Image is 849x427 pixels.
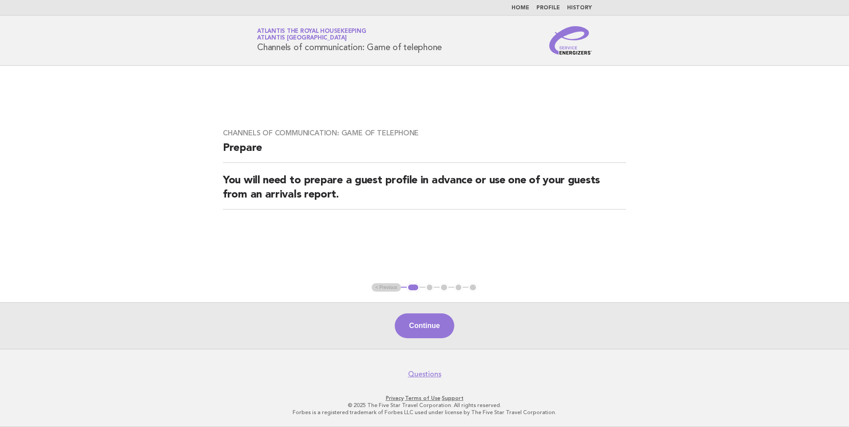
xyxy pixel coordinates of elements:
a: History [567,5,592,11]
h1: Channels of communication: Game of telephone [257,29,442,52]
button: Continue [395,313,454,338]
img: Service Energizers [549,26,592,55]
h2: Prepare [223,141,626,163]
a: Atlantis the Royal HousekeepingAtlantis [GEOGRAPHIC_DATA] [257,28,366,41]
p: · · [153,395,696,402]
a: Home [512,5,529,11]
span: Atlantis [GEOGRAPHIC_DATA] [257,36,347,41]
a: Questions [408,370,441,379]
p: © 2025 The Five Star Travel Corporation. All rights reserved. [153,402,696,409]
a: Support [442,395,464,401]
a: Privacy [386,395,404,401]
a: Terms of Use [405,395,440,401]
p: Forbes is a registered trademark of Forbes LLC used under license by The Five Star Travel Corpora... [153,409,696,416]
h3: Channels of communication: Game of telephone [223,129,626,138]
a: Profile [536,5,560,11]
h2: You will need to prepare a guest profile in advance or use one of your guests from an arrivals re... [223,174,626,210]
button: 1 [407,283,420,292]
